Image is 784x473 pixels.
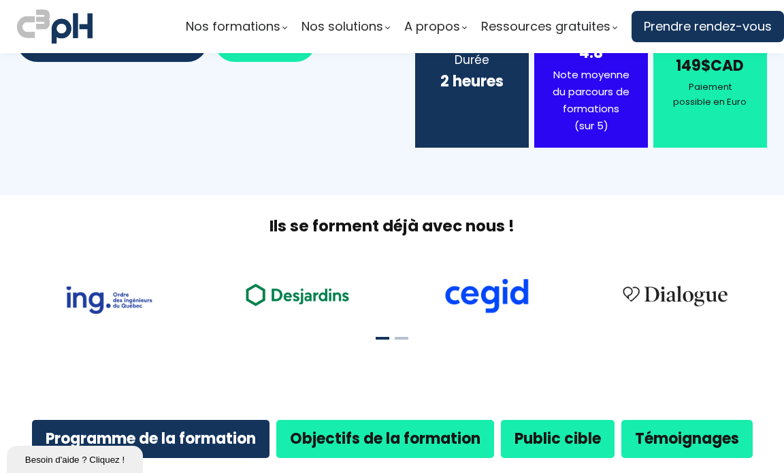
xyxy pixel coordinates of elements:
div: Paiement possible en Euro [670,80,750,110]
iframe: chat widget [7,443,146,473]
span: Ressources gratuites [481,16,610,37]
strong: 149$CAD [676,55,744,76]
span: Nos formations [186,16,280,37]
img: logo C3PH [17,7,93,46]
span: Prendre rendez-vous [644,16,772,37]
div: Note moyenne du parcours de formations [551,67,631,134]
span: Nos solutions [301,16,383,37]
img: 73f878ca33ad2a469052bbe3fa4fd140.png [65,287,152,314]
div: Durée [432,50,512,69]
b: Programme de la formation [46,428,256,449]
b: Témoignages [635,428,739,449]
span: A propos [404,16,460,37]
a: Prendre rendez-vous [632,11,784,42]
img: ea49a208ccc4d6e7deb170dc1c457f3b.png [236,276,359,313]
strong: Objectifs de la formation [290,428,480,449]
div: (sur 5) [551,118,631,135]
h2: Ils se forment déjà avec nous ! [17,216,767,237]
img: 4cbfeea6ce3138713587aabb8dcf64fe.png [614,277,736,314]
b: Public cible [514,428,601,449]
img: cdf238afa6e766054af0b3fe9d0794df.png [443,278,530,314]
b: 2 heures [440,71,504,92]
